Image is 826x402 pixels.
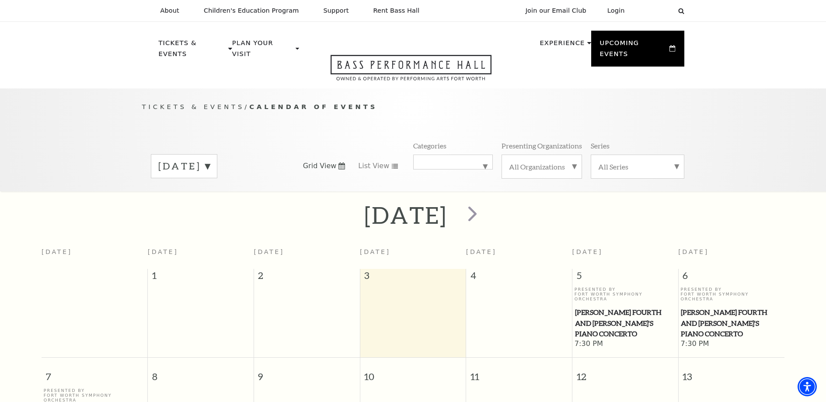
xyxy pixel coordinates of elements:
p: About [160,7,179,14]
p: Experience [540,38,585,53]
span: [DATE] [148,248,178,255]
span: 4 [466,269,572,286]
span: [DATE] [466,248,497,255]
span: [DATE] [360,248,390,255]
a: Open this option [299,55,523,88]
span: 2 [254,269,360,286]
span: 7:30 PM [575,339,676,349]
p: / [142,102,684,113]
a: Brahms Fourth and Grieg's Piano Concerto [575,307,676,339]
p: Presented By Fort Worth Symphony Orchestra [680,287,782,302]
div: Accessibility Menu [798,377,817,396]
th: [DATE] [42,243,148,269]
span: [PERSON_NAME] Fourth and [PERSON_NAME]'s Piano Concerto [575,307,676,339]
span: 1 [148,269,254,286]
h2: [DATE] [364,201,447,229]
span: List View [358,161,389,171]
label: All Series [598,162,677,171]
span: [DATE] [254,248,284,255]
span: 8 [148,358,254,388]
span: 5 [572,269,678,286]
span: 7:30 PM [680,339,782,349]
span: 12 [572,358,678,388]
span: 10 [360,358,466,388]
span: 11 [466,358,572,388]
span: Calendar of Events [249,103,377,110]
p: Plan Your Visit [232,38,293,64]
button: next [455,200,487,231]
p: Support [324,7,349,14]
span: 7 [42,358,147,388]
span: Tickets & Events [142,103,245,110]
label: All Organizations [509,162,575,171]
p: Rent Bass Hall [373,7,420,14]
span: [DATE] [572,248,603,255]
p: Series [591,141,610,150]
span: 6 [679,269,784,286]
select: Select: [639,7,670,15]
p: Children's Education Program [204,7,299,14]
p: Categories [413,141,446,150]
span: [PERSON_NAME] Fourth and [PERSON_NAME]'s Piano Concerto [681,307,782,339]
p: Upcoming Events [600,38,668,64]
p: Presenting Organizations [502,141,582,150]
label: [DATE] [158,159,210,173]
span: 9 [254,358,360,388]
span: 13 [679,358,784,388]
p: Presented By Fort Worth Symphony Orchestra [575,287,676,302]
p: Tickets & Events [159,38,227,64]
span: Grid View [303,161,337,171]
a: Brahms Fourth and Grieg's Piano Concerto [680,307,782,339]
span: 3 [360,269,466,286]
span: [DATE] [678,248,709,255]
